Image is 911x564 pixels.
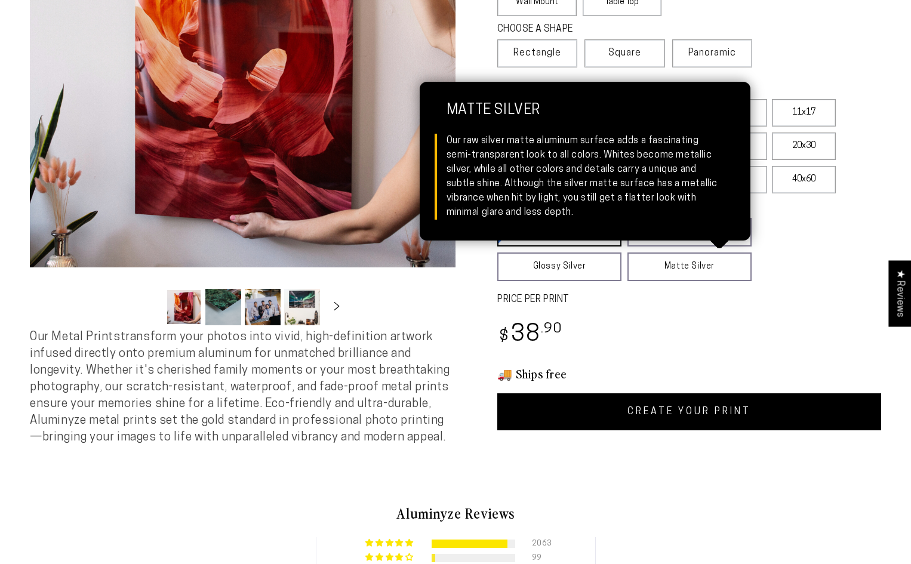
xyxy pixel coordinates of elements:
[497,293,881,307] label: PRICE PER PRINT
[166,289,202,325] button: Load image 1 in gallery view
[532,540,546,548] div: 2063
[447,134,724,220] div: Our raw silver matte aluminum surface adds a fascinating semi-transparent look to all colors. Whi...
[772,99,836,127] label: 11x17
[324,294,350,320] button: Slide right
[497,366,881,381] h3: 🚚 Ships free
[688,48,736,58] span: Panoramic
[772,166,836,193] label: 40x60
[447,103,724,134] strong: Matte Silver
[497,252,621,281] a: Glossy Silver
[541,322,562,336] sup: .90
[497,393,881,430] a: CREATE YOUR PRINT
[365,539,415,548] div: 91% (2063) reviews with 5 star rating
[627,252,752,281] a: Matte Silver
[136,294,162,320] button: Slide left
[772,132,836,160] label: 20x30
[205,289,241,325] button: Load image 2 in gallery view
[497,323,562,347] bdi: 38
[30,331,450,443] span: Our Metal Prints transform your photos into vivid, high-definition artwork infused directly onto ...
[365,553,415,562] div: 4% (99) reviews with 4 star rating
[497,23,653,36] legend: CHOOSE A SHAPE
[888,260,911,326] div: Click to open Judge.me floating reviews tab
[513,46,561,60] span: Rectangle
[284,289,320,325] button: Load image 4 in gallery view
[532,554,546,562] div: 99
[608,46,641,60] span: Square
[107,503,804,523] h2: Aluminyze Reviews
[245,289,281,325] button: Load image 3 in gallery view
[499,329,509,345] span: $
